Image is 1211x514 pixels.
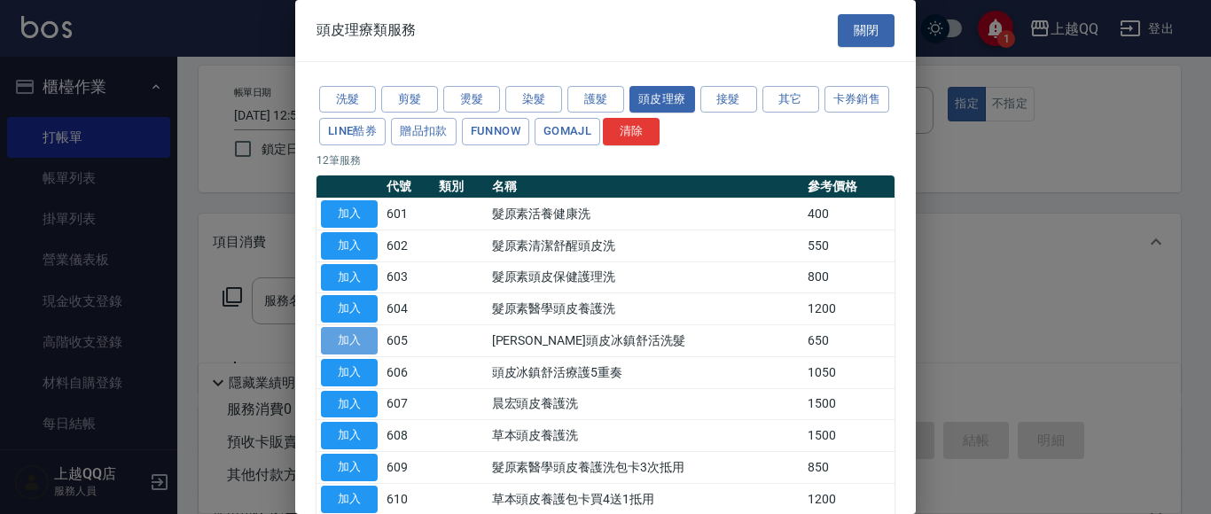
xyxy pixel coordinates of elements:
[321,295,378,323] button: 加入
[382,356,434,388] td: 606
[316,21,416,39] span: 頭皮理療類服務
[316,152,895,168] p: 12 筆服務
[488,325,804,357] td: [PERSON_NAME]頭皮冰鎮舒活洗髮
[443,86,500,113] button: 燙髮
[488,388,804,420] td: 晨宏頭皮養護洗
[488,293,804,325] td: 髮原素醫學頭皮養護洗
[434,175,487,199] th: 類別
[803,175,895,199] th: 參考價格
[319,118,386,145] button: LINE酷券
[321,359,378,386] button: 加入
[488,452,804,484] td: 髮原素醫學頭皮養護洗包卡3次抵用
[803,452,895,484] td: 850
[603,118,660,145] button: 清除
[488,230,804,261] td: 髮原素清潔舒醒頭皮洗
[382,175,434,199] th: 代號
[700,86,757,113] button: 接髮
[803,420,895,452] td: 1500
[803,356,895,388] td: 1050
[488,261,804,293] td: 髮原素頭皮保健護理洗
[505,86,562,113] button: 染髮
[391,118,457,145] button: 贈品扣款
[803,293,895,325] td: 1200
[488,175,804,199] th: 名稱
[382,452,434,484] td: 609
[803,325,895,357] td: 650
[838,14,895,47] button: 關閉
[803,388,895,420] td: 1500
[321,391,378,418] button: 加入
[803,261,895,293] td: 800
[321,200,378,228] button: 加入
[382,293,434,325] td: 604
[803,199,895,230] td: 400
[321,486,378,513] button: 加入
[567,86,624,113] button: 護髮
[382,325,434,357] td: 605
[462,118,529,145] button: FUNNOW
[382,230,434,261] td: 602
[535,118,600,145] button: GOMAJL
[321,454,378,481] button: 加入
[762,86,819,113] button: 其它
[488,199,804,230] td: 髮原素活養健康洗
[382,388,434,420] td: 607
[629,86,695,113] button: 頭皮理療
[319,86,376,113] button: 洗髮
[321,264,378,292] button: 加入
[321,422,378,449] button: 加入
[381,86,438,113] button: 剪髮
[321,327,378,354] button: 加入
[382,261,434,293] td: 603
[803,230,895,261] td: 550
[488,420,804,452] td: 草本頭皮養護洗
[488,356,804,388] td: 頭皮冰鎮舒活療護5重奏
[382,420,434,452] td: 608
[382,199,434,230] td: 601
[824,86,890,113] button: 卡券銷售
[321,232,378,260] button: 加入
